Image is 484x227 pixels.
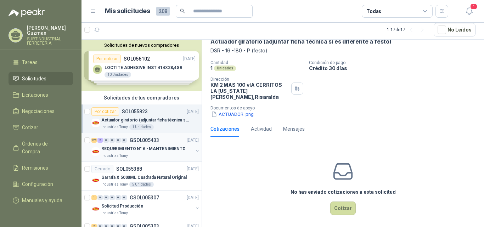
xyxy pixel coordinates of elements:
[210,77,288,82] p: Dirección
[309,65,481,71] p: Crédito 30 días
[81,104,202,133] a: Por cotizarSOL055823[DATE] Company LogoActuador giratorio (adjuntar ficha técnica si es diferente...
[210,125,240,133] div: Cotizaciones
[91,147,100,156] img: Company Logo
[187,108,199,115] p: [DATE]
[101,124,128,130] p: Industrias Tomy
[101,117,190,124] p: Actuador giratorio (adjuntar ficha técnica si es diferente a festo)
[210,47,475,55] p: DSR - 16 -180 - P (festo)
[116,138,121,143] div: 0
[463,5,475,18] button: 1
[434,23,475,36] button: No Leídos
[210,82,288,100] p: KM 2 MAS 100 vIA CERRITOS LA [US_STATE] [PERSON_NAME] , Risaralda
[210,60,303,65] p: Cantidad
[210,65,213,71] p: 1
[187,166,199,172] p: [DATE]
[116,195,121,200] div: 0
[84,42,199,48] button: Solicitudes de nuevos compradores
[122,138,127,143] div: 0
[101,174,187,181] p: Garrafa X 5000ML Cuadrada Natural Original
[9,194,73,207] a: Manuales y ayuda
[22,91,48,99] span: Licitaciones
[22,75,46,83] span: Solicitudes
[22,164,48,172] span: Remisiones
[9,104,73,118] a: Negociaciones
[9,72,73,85] a: Solicitudes
[91,138,97,143] div: 179
[91,136,200,159] a: 179 2 0 0 0 0 GSOL005433[DATE] Company LogoREQUERIMIENTO N° 6 - MANTENIMIENTOIndustrias Tomy
[9,121,73,134] a: Cotizar
[101,182,128,187] p: Industrias Tomy
[101,153,128,159] p: Industrias Tomy
[103,138,109,143] div: 0
[180,8,185,13] span: search
[470,3,478,10] span: 1
[22,58,38,66] span: Tareas
[81,162,202,191] a: CerradoSOL055388[DATE] Company LogoGarrafa X 5000ML Cuadrada Natural OriginalIndustrias Tomy5 Uni...
[101,210,128,216] p: Industrias Tomy
[91,119,100,127] img: Company Logo
[129,124,154,130] div: 1 Unidades
[309,60,481,65] p: Condición de pago
[103,195,109,200] div: 0
[116,166,142,171] p: SOL055388
[91,107,119,116] div: Por cotizar
[9,8,45,17] img: Logo peakr
[283,125,305,133] div: Mensajes
[210,106,481,110] p: Documentos de apoyo
[97,138,103,143] div: 2
[105,6,150,16] h1: Mis solicitudes
[9,161,73,175] a: Remisiones
[109,195,115,200] div: 0
[251,125,272,133] div: Actividad
[210,110,254,118] button: ACTUADOR .png
[91,165,113,173] div: Cerrado
[22,107,55,115] span: Negociaciones
[130,195,159,200] p: GSOL005307
[22,180,53,188] span: Configuración
[81,40,202,91] div: Solicitudes de nuevos compradoresPor cotizarSOL056102[DATE] LOCTITE ADHESIVE INST 414X28,4GR10 Un...
[27,37,73,45] p: SURTINDUSTRIAL FERRETERIA
[91,176,100,185] img: Company Logo
[27,25,73,35] p: [PERSON_NAME] Guzman
[187,194,199,201] p: [DATE]
[291,188,396,196] h3: No has enviado cotizaciones a esta solicitud
[330,202,356,215] button: Cotizar
[91,205,100,213] img: Company Logo
[9,56,73,69] a: Tareas
[129,182,154,187] div: 5 Unidades
[9,137,73,158] a: Órdenes de Compra
[366,7,381,15] div: Todas
[22,124,38,131] span: Cotizar
[214,66,236,71] div: Unidades
[101,203,143,210] p: Solicitud Producción
[387,24,428,35] div: 1 - 17 de 17
[81,91,202,104] div: Solicitudes de tus compradores
[101,146,186,152] p: REQUERIMIENTO N° 6 - MANTENIMIENTO
[91,195,97,200] div: 1
[22,140,66,155] span: Órdenes de Compra
[22,197,62,204] span: Manuales y ayuda
[109,138,115,143] div: 0
[156,7,170,16] span: 208
[91,193,200,216] a: 1 0 0 0 0 0 GSOL005307[DATE] Company LogoSolicitud ProducciónIndustrias Tomy
[122,109,148,114] p: SOL055823
[9,177,73,191] a: Configuración
[122,195,127,200] div: 0
[130,138,159,143] p: GSOL005433
[97,195,103,200] div: 0
[9,88,73,102] a: Licitaciones
[210,38,392,45] p: Actuador giratorio (adjuntar ficha técnica si es diferente a festo)
[187,137,199,144] p: [DATE]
